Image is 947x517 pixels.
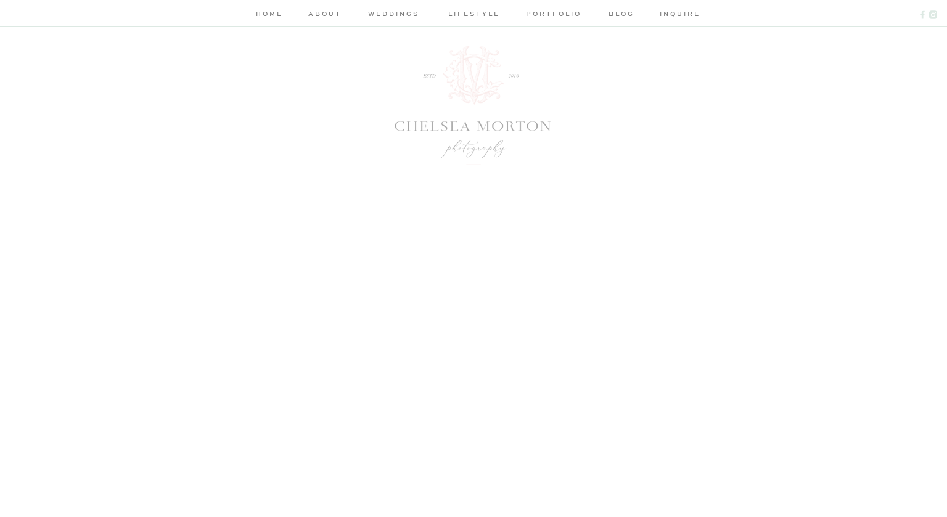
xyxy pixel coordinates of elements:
a: portfolio [524,9,583,22]
a: about [306,9,343,22]
a: home [253,9,285,22]
a: weddings [364,9,423,22]
a: inquire [660,9,695,22]
a: lifestyle [445,9,503,22]
a: blog [604,9,639,22]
